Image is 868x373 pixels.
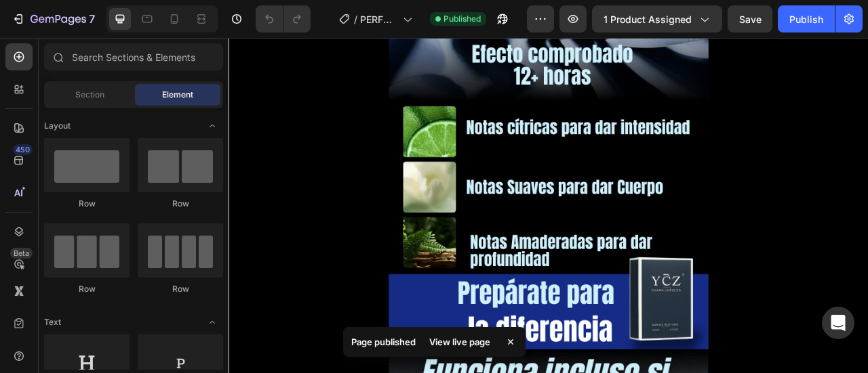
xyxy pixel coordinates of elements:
[75,89,104,101] span: Section
[778,5,835,32] button: Publish
[256,5,311,32] div: Undo/Redo
[739,14,762,25] span: Save
[604,12,692,26] span: 1 product assigned
[138,283,223,295] div: Row
[728,5,772,32] button: Save
[229,38,868,373] iframe: Design area
[789,12,823,26] div: Publish
[592,5,722,32] button: 1 product assigned
[44,43,223,70] input: Search Sections & Elements
[13,144,33,155] div: 450
[89,11,95,27] p: 7
[5,5,101,32] button: 7
[44,198,130,210] div: Row
[44,316,61,328] span: Text
[354,12,357,26] span: /
[201,115,223,137] span: Toggle open
[201,311,223,333] span: Toggle open
[421,332,498,351] div: View live page
[138,198,223,210] div: Row
[360,12,397,26] span: PERFUME YCZ
[44,120,71,132] span: Layout
[351,335,416,349] p: Page published
[44,283,130,295] div: Row
[443,13,481,25] span: Published
[822,307,854,339] div: Open Intercom Messenger
[162,89,193,101] span: Element
[10,248,33,259] div: Beta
